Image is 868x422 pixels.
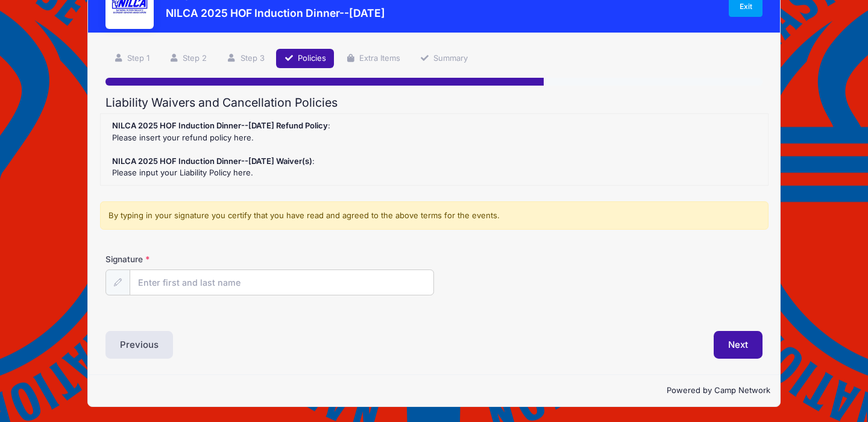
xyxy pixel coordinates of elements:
button: Previous [105,331,173,359]
div: : Please insert your refund policy here. : Please input your Liability Policy here. [107,120,762,179]
a: Step 1 [105,49,157,69]
a: Policies [276,49,334,69]
a: Step 2 [162,49,215,69]
label: Signature [105,253,269,265]
button: Next [714,331,763,359]
a: Summary [412,49,476,69]
h2: Liability Waivers and Cancellation Policies [105,96,763,110]
a: Extra Items [338,49,408,69]
h3: NILCA 2025 HOF Induction Dinner--[DATE] [166,7,385,19]
div: By typing in your signature you certify that you have read and agreed to the above terms for the ... [100,201,769,230]
p: Powered by Camp Network [98,385,770,397]
a: Step 3 [219,49,272,69]
input: Enter first and last name [130,269,434,295]
strong: NILCA 2025 HOF Induction Dinner--[DATE] Refund Policy [112,121,328,130]
strong: NILCA 2025 HOF Induction Dinner--[DATE] Waiver(s) [112,156,312,166]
